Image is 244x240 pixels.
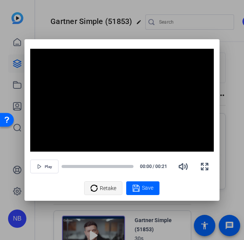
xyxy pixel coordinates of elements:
button: Fullscreen [195,157,214,176]
button: Play [30,160,59,173]
span: Play [45,165,52,169]
div: Video Player [30,49,214,152]
span: Retake [100,181,116,195]
button: Save [126,181,159,195]
span: 00:21 [155,163,171,170]
button: Retake [84,181,122,195]
button: Mute [174,157,192,176]
div: / [137,163,171,170]
span: 00:00 [137,163,152,170]
span: Save [142,184,153,192]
